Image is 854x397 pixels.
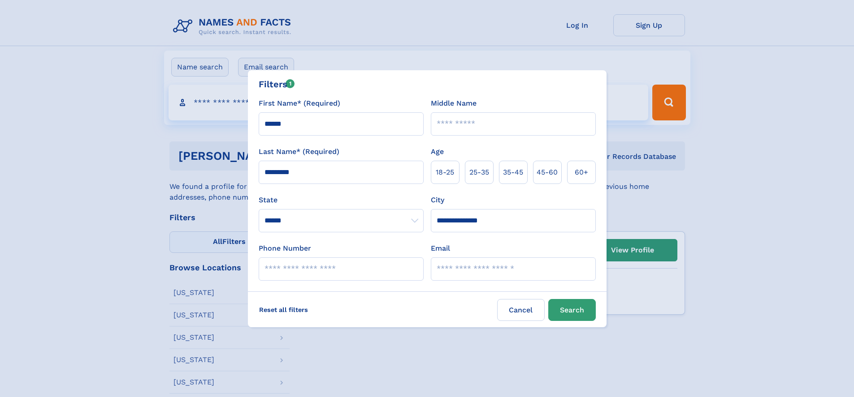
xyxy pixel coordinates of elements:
[259,243,311,254] label: Phone Number
[259,98,340,109] label: First Name* (Required)
[431,98,477,109] label: Middle Name
[469,167,489,178] span: 25‑35
[253,299,314,320] label: Reset all filters
[431,195,444,205] label: City
[537,167,558,178] span: 45‑60
[548,299,596,321] button: Search
[436,167,454,178] span: 18‑25
[503,167,523,178] span: 35‑45
[431,243,450,254] label: Email
[259,195,424,205] label: State
[259,77,295,91] div: Filters
[431,146,444,157] label: Age
[575,167,588,178] span: 60+
[259,146,339,157] label: Last Name* (Required)
[497,299,545,321] label: Cancel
